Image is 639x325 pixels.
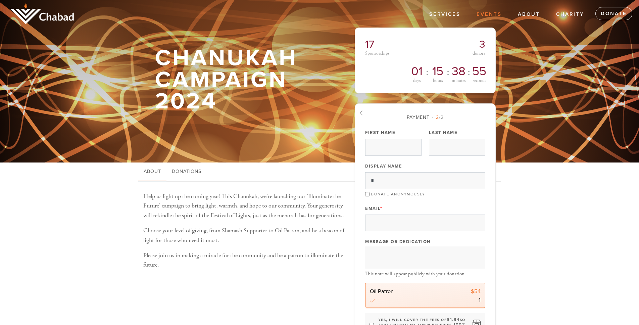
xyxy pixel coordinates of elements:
[143,251,345,270] p: Please join us in making a miracle for the community and be a patron to illuminate the future.
[365,114,485,121] div: Payment
[371,192,425,196] label: Donate Anonymously
[433,79,443,83] span: hours
[166,162,207,181] a: Donations
[513,8,545,21] a: About
[155,47,333,112] h1: Chanukah Campaign 2024
[474,288,481,295] span: 54
[365,239,431,245] label: Message or dedication
[365,163,402,169] label: Display Name
[365,51,423,56] div: Sponsorships
[370,288,394,295] span: Oil Patron
[595,7,632,20] a: Donate
[429,130,458,136] label: Last Name
[452,65,465,78] span: 38
[426,67,429,78] span: :
[424,8,465,21] a: Services
[432,114,444,120] span: /2
[380,206,383,211] span: This field is required.
[471,288,474,295] span: $
[365,38,374,51] span: 17
[432,65,443,78] span: 15
[551,8,589,21] a: Charity
[472,8,507,21] a: Events
[138,162,166,181] a: About
[447,67,449,78] span: :
[411,65,423,78] span: 01
[365,130,395,136] label: First Name
[473,79,486,83] span: seconds
[468,67,470,78] span: :
[427,51,485,56] div: donors
[365,205,382,212] label: Email
[10,3,74,24] img: logo_half.png
[143,226,345,245] p: Choose your level of giving, from Shamash Supporter to Oil Patron, and be a beacon of light for t...
[450,317,460,322] span: 1.94
[479,297,481,303] div: 1
[472,65,486,78] span: 55
[365,271,485,277] div: This note will appear publicly with your donation
[427,38,485,51] h2: 3
[143,192,345,221] p: Help us light up the coming year! This Chanukah, we're launching our 'Illuminate the Future' camp...
[452,79,465,83] span: minutes
[436,114,439,120] span: 2
[413,79,421,83] span: days
[447,317,450,322] span: $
